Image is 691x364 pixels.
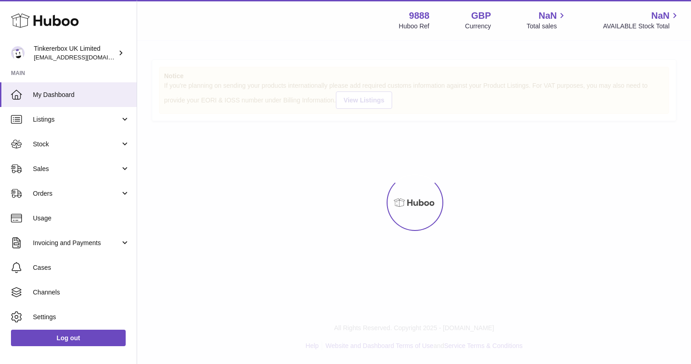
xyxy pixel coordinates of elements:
div: Currency [465,22,491,31]
span: My Dashboard [33,91,130,99]
a: NaN AVAILABLE Stock Total [603,10,680,31]
span: Total sales [526,22,567,31]
a: NaN Total sales [526,10,567,31]
span: AVAILABLE Stock Total [603,22,680,31]
span: NaN [651,10,670,22]
div: Huboo Ref [399,22,430,31]
span: NaN [538,10,557,22]
span: Listings [33,115,120,124]
span: Stock [33,140,120,149]
strong: GBP [471,10,491,22]
span: Orders [33,189,120,198]
span: Usage [33,214,130,223]
span: Channels [33,288,130,297]
span: Settings [33,313,130,321]
span: Invoicing and Payments [33,239,120,247]
span: [EMAIL_ADDRESS][DOMAIN_NAME] [34,54,134,61]
a: Log out [11,330,126,346]
strong: 9888 [409,10,430,22]
span: Cases [33,263,130,272]
span: Sales [33,165,120,173]
img: internalAdmin-9888@internal.huboo.com [11,46,25,60]
div: Tinkererbox UK Limited [34,44,116,62]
